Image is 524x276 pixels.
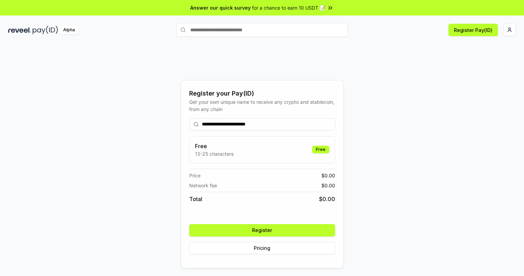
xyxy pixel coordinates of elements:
[195,150,233,157] p: 13-25 characters
[319,195,335,203] span: $ 0.00
[189,172,201,179] span: Price
[189,242,335,254] button: Pricing
[59,26,79,34] div: Alpha
[252,4,326,11] span: for a chance to earn 10 USDT 📝
[195,142,233,150] h3: Free
[190,4,251,11] span: Answer our quick survey
[189,98,335,113] div: Get your own unique name to receive any crypto and stablecoin, from any chain
[189,224,335,236] button: Register
[8,26,31,34] img: reveel_dark
[448,24,498,36] button: Register Pay(ID)
[312,146,329,153] div: Free
[321,172,335,179] span: $ 0.00
[33,26,58,34] img: pay_id
[189,89,335,98] div: Register your Pay(ID)
[189,182,217,189] span: Network fee
[321,182,335,189] span: $ 0.00
[189,195,202,203] span: Total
